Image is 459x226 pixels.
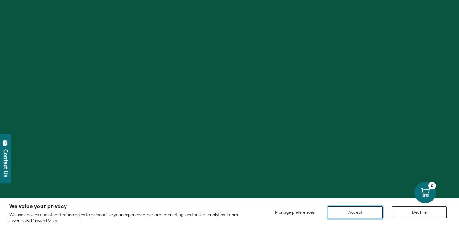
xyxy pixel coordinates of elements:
[392,206,447,218] button: Decline
[31,218,58,223] a: Privacy Policy.
[9,204,249,209] h2: We value your privacy
[428,182,436,189] div: 0
[3,149,9,177] div: Contact Us
[275,210,315,215] span: Manage preferences
[271,206,319,218] button: Manage preferences
[328,206,383,218] button: Accept
[9,212,249,223] p: We use cookies and other technologies to personalize your experience, perform marketing, and coll...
